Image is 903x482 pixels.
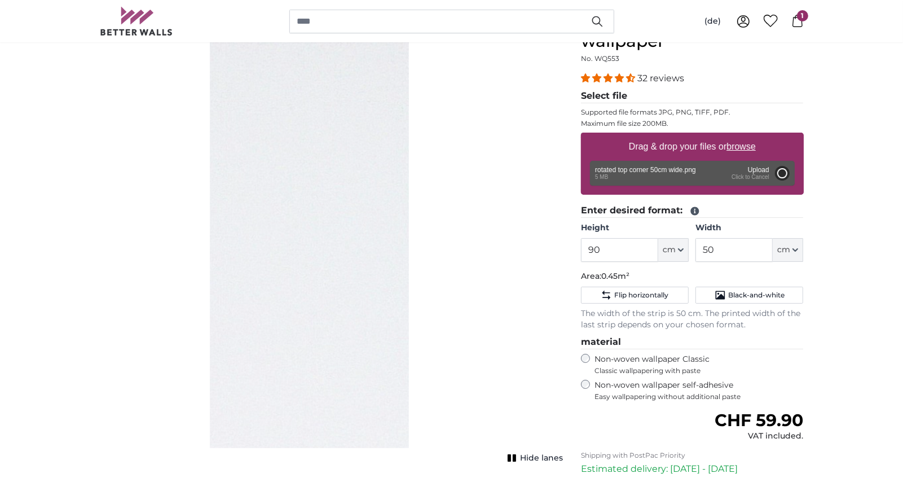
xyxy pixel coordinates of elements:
[637,73,684,84] font: 32 reviews
[629,142,726,151] font: Drag & drop your files or
[581,119,668,128] font: Maximum file size 200MB.
[581,308,800,330] font: The width of the strip is 50 cm. The printed width of the last strip depends on your chosen format.
[748,431,803,441] font: VAT included.
[658,238,689,262] button: cm
[663,244,676,255] font: cm
[581,336,621,347] font: material
[581,108,730,116] font: Supported file formats JPG, PNG, TIFF, PDF.
[581,222,609,233] font: Height
[614,291,668,299] font: Flip horizontally
[581,205,682,216] font: Enter desired format:
[581,54,619,63] font: No. WQ553
[594,354,710,364] font: Non-woven wallpaper Classic
[504,450,563,466] button: Hide lanes
[695,222,721,233] font: Width
[594,380,733,390] font: Non-woven wallpaper self-adhesive
[777,244,790,255] font: cm
[520,453,563,463] font: Hide lanes
[695,287,803,304] button: Black-and-white
[594,392,741,401] font: Easy wallpapering without additional paste
[715,410,803,431] font: CHF 59.90
[581,463,738,474] font: Estimated delivery: [DATE] - [DATE]
[601,271,629,281] font: 0.45m²
[581,271,601,281] font: Area:
[726,142,756,151] font: browse
[581,451,685,459] font: Shipping with PostPac Priority
[581,73,637,84] span: 4.31 stars
[695,11,730,32] button: (de)
[594,366,701,375] font: Classic wallpapering with paste
[581,287,689,304] button: Flip horizontally
[773,238,803,262] button: cm
[100,11,563,462] div: 1 of 1
[100,7,173,36] img: Betterwalls
[728,291,785,299] font: Black-and-white
[704,16,721,26] font: (de)
[581,90,627,101] font: Select file
[801,11,804,20] font: 1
